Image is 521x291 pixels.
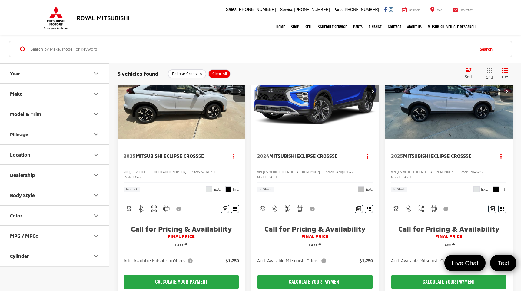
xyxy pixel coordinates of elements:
span: VIN: [124,170,129,174]
span: $1,750 [360,258,373,264]
span: FINAL PRICE [257,233,373,240]
button: View Disclaimer [308,203,318,215]
form: Search by Make, Model, or Keyword [30,42,474,56]
a: Service [397,7,424,13]
button: Actions [228,151,239,161]
span: Live Chat [449,259,482,267]
span: EC45-J [401,175,411,179]
a: About Us [404,19,425,35]
div: Location [92,151,100,158]
img: Comments [223,206,227,211]
span: Model: [124,175,133,179]
div: Body Style [92,192,100,199]
div: Make [10,91,22,97]
span: dropdown dots [367,154,368,158]
span: Contact [461,9,473,12]
span: [US_VEHICLE_IDENTIFICATION_NUMBER] [129,170,186,174]
img: Android Auto [163,205,170,213]
span: Less [443,243,451,247]
div: Color [10,213,22,218]
a: Text [490,255,516,271]
button: Add. Available Mitsubishi Offers: [391,258,462,264]
button: Add. Available Mitsubishi Offers: [257,258,328,264]
a: Instagram: Click to visit our Instagram page [389,7,393,12]
a: Live Chat [444,255,486,271]
button: Less [172,240,191,250]
button: Select sort value [462,68,479,80]
a: Home [273,19,288,35]
: CALCULATE YOUR PAYMENT [391,275,506,289]
button: Less [306,240,324,250]
span: Add. Available Mitsubishi Offers: [124,258,194,264]
a: 2025Mitsubishi Eclipse CrossSE [124,153,222,159]
span: Clear All [212,71,227,76]
button: Window Sticker [498,205,506,213]
span: Stock: [192,170,201,174]
span: Map [437,9,442,12]
a: Parts: Opens in a new tab [350,19,366,35]
span: SE [466,153,471,159]
span: [PHONE_NUMBER] [294,7,330,12]
img: Bluetooth® [138,205,145,213]
span: SZ046772 [469,170,483,174]
button: Less [440,240,458,250]
a: 2025Mitsubishi Eclipse CrossSE [391,153,490,159]
span: In Stock [260,188,271,191]
div: Body Style [10,192,35,198]
img: Adaptive Cruise Control [259,205,266,213]
span: Ext. [214,187,221,192]
span: [US_VEHICLE_IDENTIFICATION_NUMBER] [263,170,320,174]
button: Comments [488,205,496,213]
button: Actions [362,151,373,161]
span: Ext. [481,187,488,192]
button: LocationLocation [0,145,109,164]
img: 2025 Mitsubishi Eclipse Cross SE [117,43,246,140]
button: Next image [500,81,513,102]
img: 4WD/AWD [284,205,291,213]
img: Android Auto [430,205,438,213]
span: Mitsubishi Eclipse Cross [136,153,198,159]
span: Int. [233,187,239,192]
button: Window Sticker [365,205,373,213]
a: Schedule Service: Opens in a new tab [315,19,350,35]
span: Grid [486,75,493,80]
button: Comments [355,205,363,213]
div: 2025 Mitsubishi Eclipse Cross SE 0 [117,43,246,139]
div: Cylinder [10,253,29,259]
img: 4WD/AWD [417,205,425,213]
span: Black [225,186,231,192]
div: Cylinder [92,253,100,260]
span: SE [332,153,337,159]
span: Mitsubishi Eclipse Cross [269,153,332,159]
: CALCULATE YOUR PAYMENT [257,275,373,289]
span: In Stock [393,188,405,191]
span: Service [409,9,420,12]
div: Model & Trim [10,111,41,117]
span: Sales [226,7,237,12]
button: YearYear [0,64,109,83]
span: Stock: [326,170,335,174]
button: List View [497,68,513,80]
button: remove Eclipse%20Cross [168,69,206,78]
img: Adaptive Cruise Control [125,205,132,213]
span: Sort [465,74,472,79]
div: Color [92,212,100,219]
a: Map [426,7,447,13]
button: MileageMileage [0,124,109,144]
button: ColorColor [0,206,109,225]
button: View Disclaimer [174,203,184,215]
div: 2024 Mitsubishi Eclipse Cross SE 0 [251,43,379,139]
span: Black [493,186,499,192]
span: Call for Pricing & Availability [391,224,506,233]
span: [PHONE_NUMBER] [238,7,276,12]
button: View Disclaimer [441,203,452,215]
span: 2025 [391,153,403,159]
img: Bluetooth® [271,205,279,213]
div: Mileage [10,131,28,137]
a: 2025 Mitsubishi Eclipse Cross SE2025 Mitsubishi Eclipse Cross SE2025 Mitsubishi Eclipse Cross SE2... [117,43,246,139]
span: Silver [358,186,364,192]
span: White Diamond [206,186,212,192]
span: Call for Pricing & Availability [257,224,373,233]
span: Eclipse Cross [172,71,197,76]
span: Model: [257,175,267,179]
